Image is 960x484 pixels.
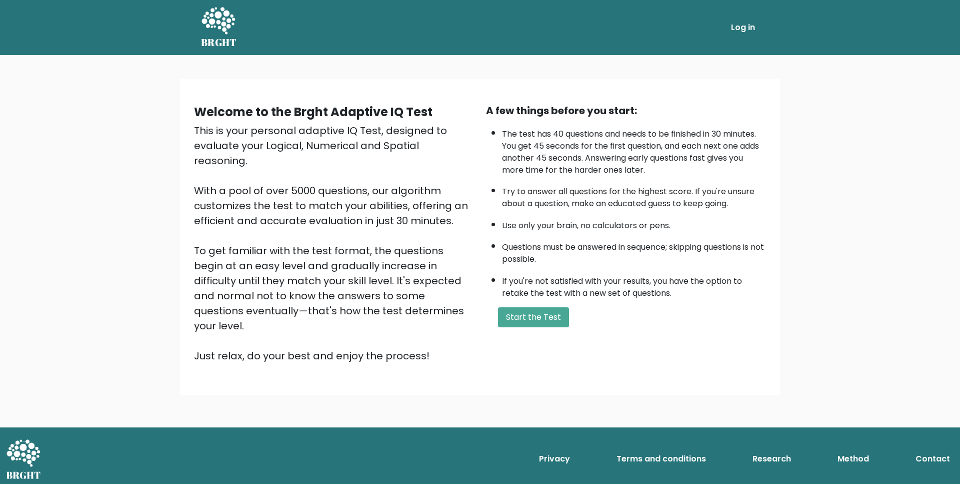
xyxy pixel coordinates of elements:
a: Log in [727,18,759,38]
li: Use only your brain, no calculators or pens. [502,215,766,232]
li: Questions must be answered in sequence; skipping questions is not possible. [502,236,766,265]
li: The test has 40 questions and needs to be finished in 30 minutes. You get 45 seconds for the firs... [502,123,766,176]
b: Welcome to the Brght Adaptive IQ Test [194,104,432,120]
h5: BRGHT [201,37,237,49]
li: Try to answer all questions for the highest score. If you're unsure about a question, make an edu... [502,181,766,210]
a: Research [748,449,795,469]
li: If you're not satisfied with your results, you have the option to retake the test with a new set ... [502,270,766,299]
div: A few things before you start: [486,103,766,118]
a: Contact [911,449,954,469]
a: Privacy [535,449,574,469]
button: Start the Test [498,307,569,327]
a: BRGHT [201,4,237,51]
a: Terms and conditions [612,449,710,469]
div: This is your personal adaptive IQ Test, designed to evaluate your Logical, Numerical and Spatial ... [194,123,474,363]
a: Method [833,449,873,469]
